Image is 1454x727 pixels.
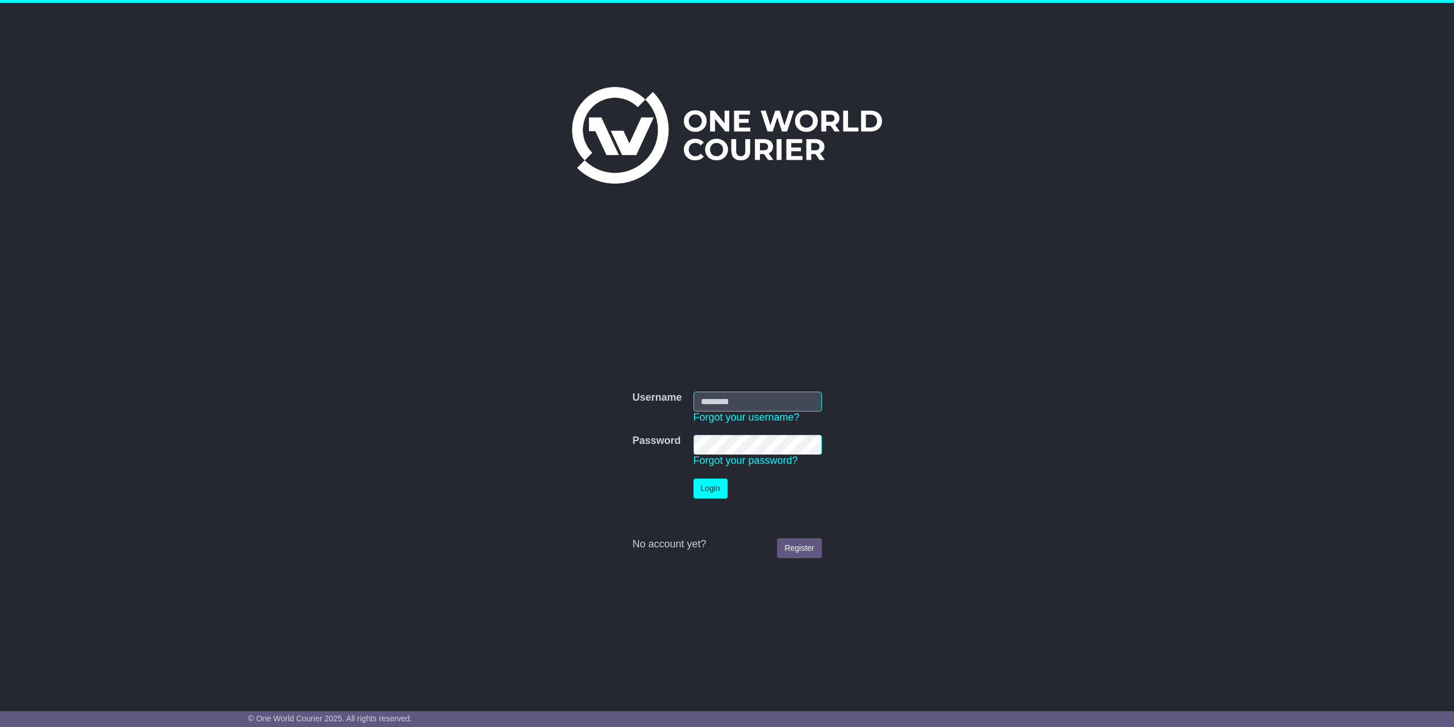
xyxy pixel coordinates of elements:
[693,455,798,466] a: Forgot your password?
[632,392,682,404] label: Username
[693,479,728,498] button: Login
[632,435,680,447] label: Password
[572,87,882,184] img: One World
[248,714,412,723] span: © One World Courier 2025. All rights reserved.
[693,412,800,423] a: Forgot your username?
[777,538,821,558] a: Register
[632,538,821,551] div: No account yet?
